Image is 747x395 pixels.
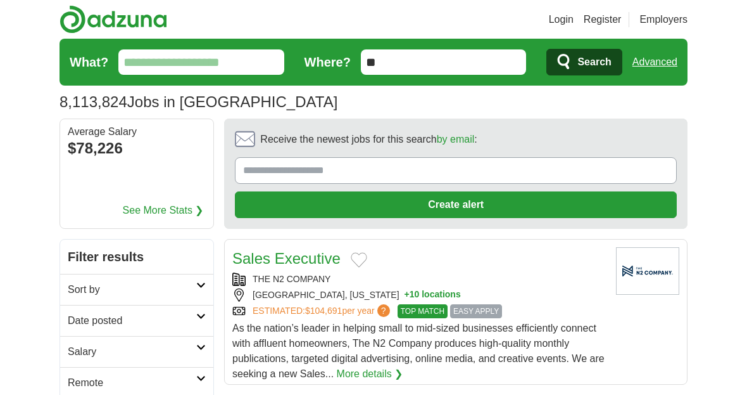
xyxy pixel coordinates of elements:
[60,93,337,110] h1: Jobs in [GEOGRAPHIC_DATA]
[68,282,196,297] h2: Sort by
[405,288,410,302] span: +
[253,304,392,318] a: ESTIMATED:$104,691per year?
[60,305,213,336] a: Date posted
[123,203,204,218] a: See More Stats ❯
[68,313,196,328] h2: Date posted
[304,53,351,72] label: Where?
[68,127,206,137] div: Average Salary
[450,304,502,318] span: EASY APPLY
[60,336,213,367] a: Salary
[337,366,403,382] a: More details ❯
[68,375,196,391] h2: Remote
[68,137,206,160] div: $78,226
[60,5,167,34] img: Adzuna logo
[632,49,677,75] a: Advanced
[68,344,196,359] h2: Salary
[639,12,687,27] a: Employers
[577,49,611,75] span: Search
[232,273,606,286] div: THE N2 COMPANY
[584,12,622,27] a: Register
[405,288,461,302] button: +10 locations
[549,12,574,27] a: Login
[351,252,367,268] button: Add to favorite jobs
[398,304,448,318] span: TOP MATCH
[616,247,679,295] img: Company logo
[232,250,341,267] a: Sales Executive
[305,306,342,316] span: $104,691
[232,323,605,379] span: As the nation’s leader in helping small to mid-sized businesses efficiently connect with affluent...
[70,53,108,72] label: What?
[60,91,127,113] span: 8,113,824
[235,191,677,218] button: Create alert
[232,288,606,302] div: [GEOGRAPHIC_DATA], [US_STATE]
[377,304,390,317] span: ?
[60,274,213,305] a: Sort by
[60,240,213,274] h2: Filter results
[437,134,475,145] a: by email
[546,49,622,75] button: Search
[260,132,477,147] span: Receive the newest jobs for this search :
